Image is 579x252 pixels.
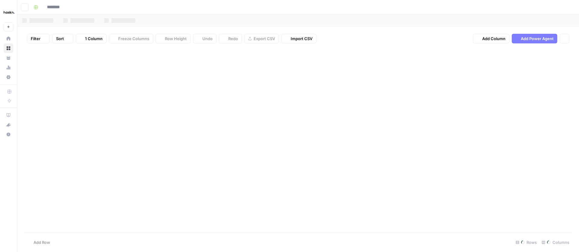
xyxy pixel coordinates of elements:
a: Browse [4,43,13,53]
div: Columns [539,238,572,247]
a: Your Data [4,53,13,63]
button: Undo [193,34,217,43]
a: Settings [4,72,13,82]
a: Home [4,34,13,43]
a: Usage [4,63,13,72]
span: Filter [31,36,40,42]
span: Import CSV [291,36,312,42]
img: Haskn Logo [4,7,14,18]
button: Redo [219,34,242,43]
button: Row Height [156,34,191,43]
button: Add Row [24,238,54,247]
span: Add Power Agent [521,36,554,42]
span: Add Column [482,36,505,42]
button: Sort [52,34,73,43]
button: Workspace: Haskn [4,5,13,20]
span: Sort [56,36,64,42]
span: Redo [228,36,238,42]
span: 1 Column [85,36,103,42]
span: Freeze Columns [118,36,149,42]
span: Export CSV [254,36,275,42]
button: Add Power Agent [512,34,557,43]
button: Help + Support [4,130,13,139]
div: Rows [513,238,539,247]
button: What's new? [4,120,13,130]
button: Export CSV [244,34,279,43]
button: Import CSV [281,34,316,43]
span: Row Height [165,36,187,42]
div: What's new? [4,120,13,129]
button: 1 Column [76,34,106,43]
button: Add Column [473,34,509,43]
span: Add Row [33,239,50,245]
button: Filter [27,34,50,43]
span: Undo [202,36,213,42]
a: AirOps Academy [4,110,13,120]
button: Freeze Columns [109,34,153,43]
